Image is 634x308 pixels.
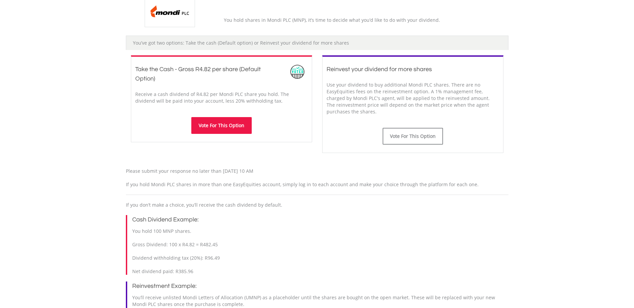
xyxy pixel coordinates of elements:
span: Use your dividend to buy additional Mondi PLC shares. There are no EasyEquities fees on the reinv... [327,82,490,115]
span: You hold 100 MNP shares. Gross Dividend: 100 x R4.82 = R482.45 Dividend withholding tax (20%): R9... [132,228,220,274]
h3: Cash Dividend Example: [132,215,508,224]
span: You hold shares in Mondi PLC (MNP), it’s time to decide what you’d like to do with your dividend. [224,17,440,23]
span: Please submit your response no later than [DATE] 10 AM If you hold Mondi PLC shares in more than ... [126,168,479,188]
span: You’ve got two options: Take the cash (Default option) or Reinvest your dividend for more shares [133,40,349,46]
p: If you don’t make a choice, you’ll receive the cash dividend by default. [126,202,508,208]
h3: Reinvestment Example: [132,281,508,291]
button: Vote For This Option [191,117,252,134]
span: Take the Cash - Gross R4.82 per share (Default Option) [135,66,261,82]
button: Vote For This Option [383,128,443,145]
span: Reinvest your dividend for more shares [327,66,432,72]
span: Receive a cash dividend of R4.82 per Mondi PLC share you hold. The dividend will be paid into you... [135,91,289,104]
